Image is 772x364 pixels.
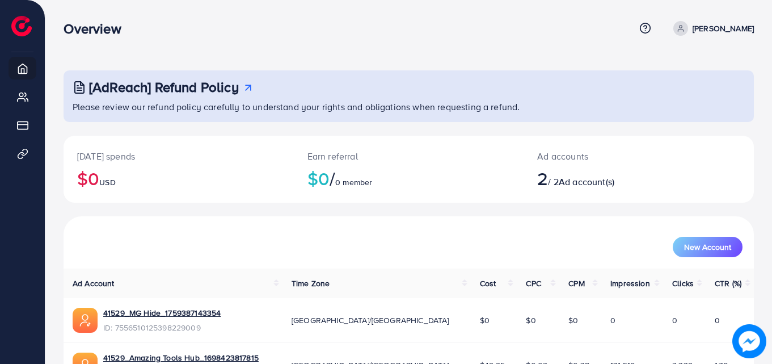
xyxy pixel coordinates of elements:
[715,278,741,289] span: CTR (%)
[537,165,548,191] span: 2
[693,22,754,35] p: [PERSON_NAME]
[11,16,32,36] img: logo
[103,352,259,363] a: 41529_Amazing Tools Hub_1698423817815
[526,278,541,289] span: CPC
[307,149,511,163] p: Earn referral
[672,278,694,289] span: Clicks
[672,315,677,326] span: 0
[64,20,130,37] h3: Overview
[103,322,221,333] span: ID: 7556510125398229009
[732,324,766,358] img: image
[715,315,720,326] span: 0
[73,308,98,333] img: ic-ads-acc.e4c84228.svg
[610,278,650,289] span: Impression
[537,168,682,189] h2: / 2
[673,237,743,257] button: New Account
[77,149,280,163] p: [DATE] spends
[73,278,115,289] span: Ad Account
[610,315,615,326] span: 0
[335,177,372,188] span: 0 member
[559,175,614,188] span: Ad account(s)
[103,307,221,319] a: 41529_MG Hide_1759387143354
[292,278,330,289] span: Time Zone
[684,243,731,251] span: New Account
[480,315,490,326] span: $0
[568,315,578,326] span: $0
[669,21,754,36] a: [PERSON_NAME]
[526,315,535,326] span: $0
[292,315,449,326] span: [GEOGRAPHIC_DATA]/[GEOGRAPHIC_DATA]
[77,168,280,189] h2: $0
[537,149,682,163] p: Ad accounts
[307,168,511,189] h2: $0
[568,278,584,289] span: CPM
[73,100,747,114] p: Please review our refund policy carefully to understand your rights and obligations when requesti...
[89,79,239,95] h3: [AdReach] Refund Policy
[480,278,496,289] span: Cost
[99,177,115,188] span: USD
[330,165,335,191] span: /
